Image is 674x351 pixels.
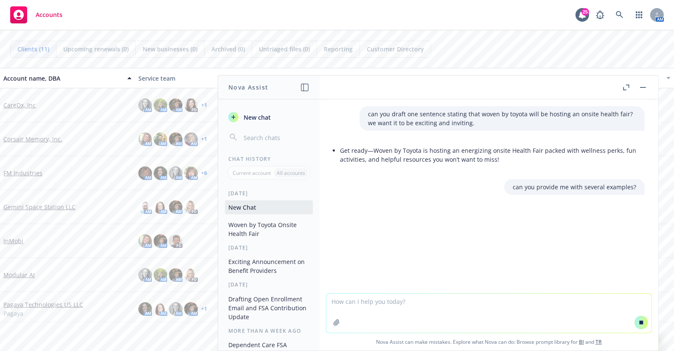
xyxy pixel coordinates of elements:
[542,74,661,83] div: Closest renewal date
[404,68,539,88] button: Total premiums
[218,155,320,163] div: Chat History
[211,45,245,53] span: Archived (0)
[154,200,167,214] img: photo
[3,236,23,245] a: InMobi
[513,183,636,191] p: can you provide me with several examples?
[184,132,198,146] img: photo
[3,74,122,83] div: Account name, DBA
[225,218,313,241] button: Woven by Toyota Onsite Health Fair
[138,166,152,180] img: photo
[201,103,207,108] a: + 1
[169,166,183,180] img: photo
[277,169,305,177] p: All accounts
[233,169,271,177] p: Current account
[63,45,129,53] span: Upcoming renewals (0)
[340,144,645,166] li: Get ready—Woven by Toyota is hosting an energizing onsite Health Fair packed with wellness perks,...
[3,270,35,279] a: Modular AI
[218,281,320,288] div: [DATE]
[154,234,167,248] img: photo
[135,68,270,88] button: Service team
[3,135,62,143] a: Corsair Memory, Inc.
[3,202,76,211] a: Gemini Space Station LLC
[228,83,268,92] h1: Nova Assist
[579,338,584,345] a: BI
[631,6,648,23] a: Switch app
[169,302,183,316] img: photo
[324,45,353,53] span: Reporting
[7,3,66,27] a: Accounts
[592,6,609,23] a: Report a Bug
[3,309,23,318] span: Pagaya
[184,166,198,180] img: photo
[3,101,36,110] a: CareDx, Inc
[17,45,49,53] span: Clients (11)
[225,292,313,324] button: Drafting Open Enrollment Email and FSA Contribution Update
[169,268,183,282] img: photo
[201,171,207,176] a: + 6
[218,190,320,197] div: [DATE]
[611,6,628,23] a: Search
[169,234,183,248] img: photo
[138,74,267,83] div: Service team
[184,200,198,214] img: photo
[138,132,152,146] img: photo
[143,45,197,53] span: New businesses (0)
[3,168,42,177] a: FM Industries
[225,200,313,214] button: New Chat
[169,132,183,146] img: photo
[225,110,313,125] button: New chat
[138,302,152,316] img: photo
[154,132,167,146] img: photo
[138,234,152,248] img: photo
[154,98,167,112] img: photo
[595,338,602,345] a: TR
[138,98,152,112] img: photo
[368,110,636,127] p: can you draft one sentence stating that woven by toyota will be hosting an onsite health fair? we...
[201,306,207,312] a: + 1
[273,74,401,83] div: Active policies
[3,300,83,309] a: Pagaya Technologies US LLC
[138,200,152,214] img: photo
[539,68,674,88] button: Closest renewal date
[154,302,167,316] img: photo
[184,268,198,282] img: photo
[323,333,655,351] span: Nova Assist can make mistakes. Explore what Nova can do: Browse prompt library for and
[581,8,589,16] div: 25
[259,45,310,53] span: Untriaged files (0)
[367,45,424,53] span: Customer Directory
[36,11,62,18] span: Accounts
[154,268,167,282] img: photo
[218,244,320,251] div: [DATE]
[184,302,198,316] img: photo
[154,166,167,180] img: photo
[242,113,271,122] span: New chat
[201,137,207,142] a: + 1
[218,327,320,334] div: More than a week ago
[184,98,198,112] img: photo
[225,255,313,278] button: Exciting Announcement on Benefit Providers
[169,200,183,214] img: photo
[138,268,152,282] img: photo
[270,68,404,88] button: Active policies
[169,98,183,112] img: photo
[408,74,527,83] div: Total premiums
[242,132,309,143] input: Search chats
